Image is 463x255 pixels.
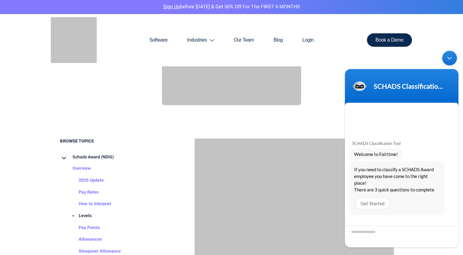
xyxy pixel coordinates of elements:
a: Book a Demo [367,33,412,47]
a: How to Interpret [66,198,111,210]
span: Book a Demo [375,38,404,42]
a: Pay Rates [66,187,99,198]
a: Blog [264,25,293,55]
a: Schads Award (NDIS) [60,151,114,163]
a: Pay Points [66,222,100,234]
a: Software [140,25,177,55]
a: Sign Up [163,3,180,10]
a: Allowances [66,234,102,246]
p: before [DATE] & Get 50% Off for the FIRST 6 MONTHS [5,3,458,11]
iframe: SalesIQ Chatwindow [342,48,461,250]
a: Industries [177,25,224,55]
a: Levels [66,210,91,222]
a: Our Team [224,25,264,55]
a: Overview [60,163,91,175]
a: Login [293,25,323,55]
a: 2025 Update [66,175,104,187]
